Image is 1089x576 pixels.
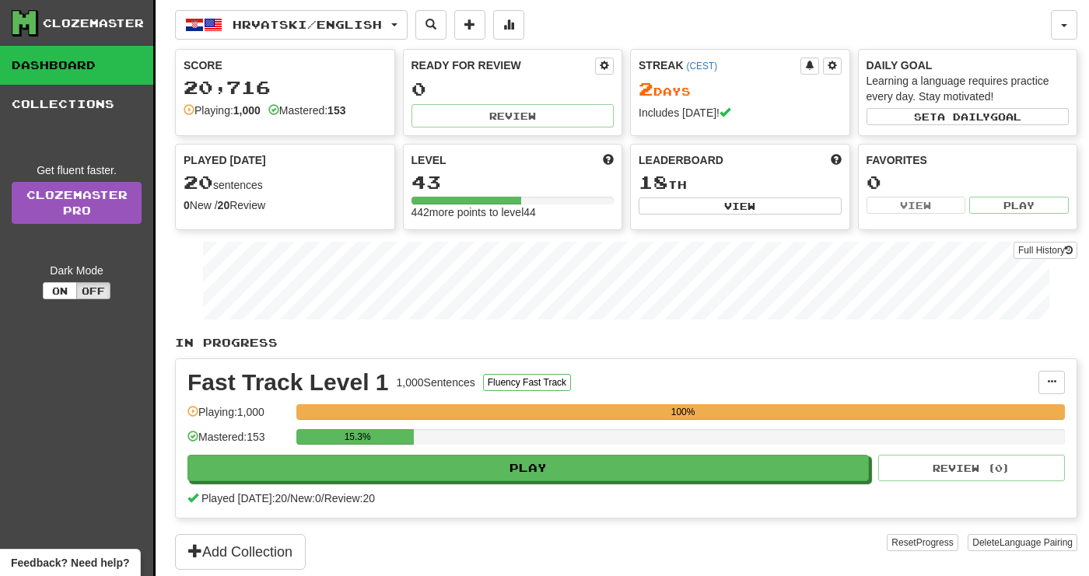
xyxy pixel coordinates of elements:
button: Full History [1014,242,1077,259]
button: Play [187,455,869,481]
button: DeleteLanguage Pairing [968,534,1077,551]
strong: 0 [184,199,190,211]
p: In Progress [175,335,1077,351]
span: Leaderboard [639,152,723,168]
span: 2 [639,78,653,99]
div: Fast Track Level 1 [187,371,389,394]
button: Review (0) [878,455,1065,481]
span: Level [411,152,446,168]
div: 442 more points to level 44 [411,204,615,220]
span: Score more points to level up [603,152,614,168]
button: More stats [493,10,524,40]
span: 18 [639,171,668,193]
div: 0 [411,79,615,99]
div: Mastered: [268,103,346,118]
span: New: 0 [290,492,321,504]
button: Off [76,282,110,299]
div: 1,000 Sentences [397,375,475,390]
div: Includes [DATE]! [639,105,842,120]
span: 20 [184,171,213,193]
span: a daily [937,111,990,122]
button: On [43,282,77,299]
div: Playing: [184,103,261,118]
span: This week in points, UTC [831,152,842,168]
span: / [287,492,290,504]
span: Played [DATE]: 20 [201,492,287,504]
button: View [639,197,842,215]
div: Mastered: 153 [187,429,289,455]
button: Add Collection [175,534,306,570]
div: Day s [639,79,842,99]
button: View [867,197,966,214]
div: 100% [301,404,1065,420]
div: 20,716 [184,78,387,97]
button: Fluency Fast Track [483,374,571,391]
button: Seta dailygoal [867,108,1070,125]
strong: 153 [327,104,345,117]
button: ResetProgress [887,534,958,551]
div: 0 [867,173,1070,192]
button: Add sentence to collection [454,10,485,40]
button: Hrvatski/English [175,10,408,40]
div: Learning a language requires practice every day. Stay motivated! [867,73,1070,104]
strong: 20 [218,199,230,211]
div: 43 [411,173,615,192]
button: Review [411,104,615,127]
div: Daily Goal [867,58,1070,73]
button: Play [969,197,1069,214]
a: ClozemasterPro [12,182,142,224]
div: sentences [184,173,387,193]
a: (CEST) [686,61,717,72]
button: Search sentences [415,10,446,40]
div: Score [184,58,387,73]
div: Ready for Review [411,58,596,73]
span: Open feedback widget [11,555,129,571]
div: Get fluent faster. [12,162,142,178]
span: / [321,492,324,504]
span: Hrvatski / English [233,18,382,31]
div: New / Review [184,197,387,213]
div: Playing: 1,000 [187,404,289,430]
div: th [639,173,842,193]
span: Progress [916,537,954,548]
span: Review: 20 [324,492,375,504]
span: Language Pairing [1000,537,1073,548]
div: Clozemaster [43,16,144,31]
strong: 1,000 [233,104,261,117]
span: Played [DATE] [184,152,266,168]
div: Dark Mode [12,263,142,278]
div: Favorites [867,152,1070,168]
div: 15.3% [301,429,414,445]
div: Streak [639,58,800,73]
